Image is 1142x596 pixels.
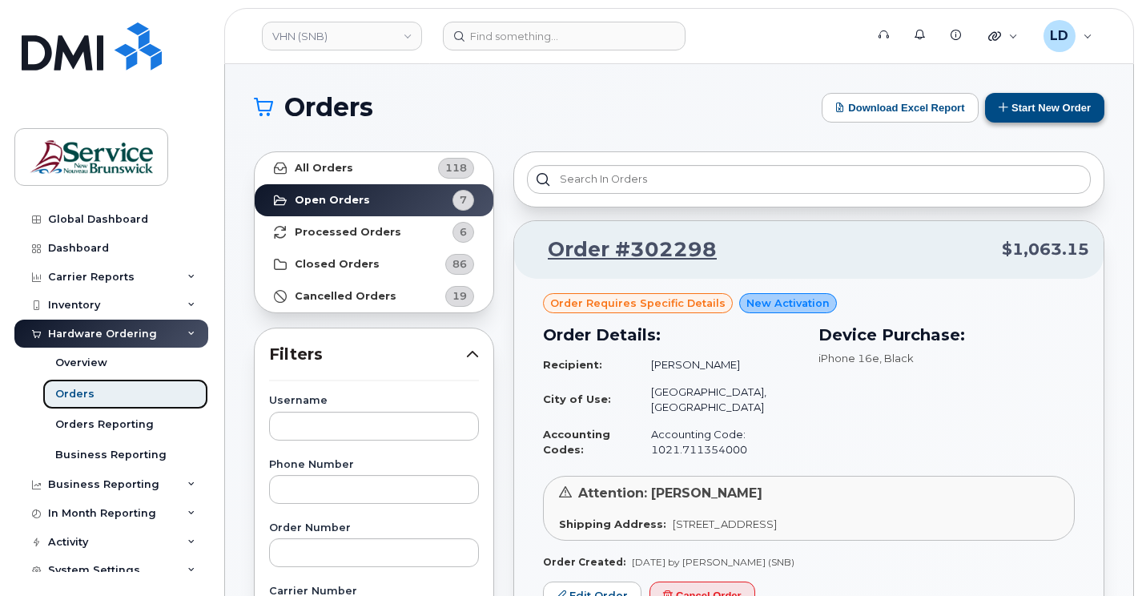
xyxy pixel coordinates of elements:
strong: Cancelled Orders [295,290,396,303]
span: [DATE] by [PERSON_NAME] (SNB) [632,556,794,568]
span: , Black [879,352,914,364]
strong: Open Orders [295,194,370,207]
button: Download Excel Report [822,93,979,123]
span: 19 [452,288,467,304]
span: Attention: [PERSON_NAME] [578,485,762,501]
button: Start New Order [985,93,1104,123]
strong: Order Created: [543,556,625,568]
a: Processed Orders6 [255,216,493,248]
td: [GEOGRAPHIC_DATA], [GEOGRAPHIC_DATA] [637,378,799,421]
label: Order Number [269,523,479,534]
td: [PERSON_NAME] [637,351,799,379]
strong: Closed Orders [295,258,380,271]
span: New Activation [746,296,830,311]
strong: Accounting Codes: [543,428,610,456]
span: [STREET_ADDRESS] [673,517,777,530]
span: $1,063.15 [1002,238,1089,261]
h3: Device Purchase: [818,323,1075,347]
input: Search in orders [527,165,1091,194]
span: 118 [445,160,467,175]
strong: Processed Orders [295,226,401,239]
strong: Recipient: [543,358,602,371]
strong: Shipping Address: [559,517,666,530]
a: Cancelled Orders19 [255,280,493,312]
strong: City of Use: [543,393,611,405]
span: iPhone 16e [818,352,879,364]
span: Order requires Specific details [550,296,726,311]
a: All Orders118 [255,152,493,184]
label: Username [269,396,479,406]
label: Phone Number [269,460,479,470]
td: Accounting Code: 1021.711354000 [637,421,799,463]
span: Filters [269,343,466,366]
a: Order #302298 [529,236,717,264]
strong: All Orders [295,162,353,175]
a: Closed Orders86 [255,248,493,280]
span: 7 [460,192,467,207]
span: Orders [284,95,373,119]
h3: Order Details: [543,323,799,347]
span: 86 [452,256,467,272]
span: 6 [460,224,467,240]
a: Open Orders7 [255,184,493,216]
